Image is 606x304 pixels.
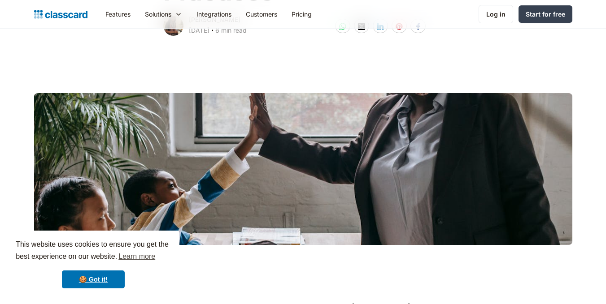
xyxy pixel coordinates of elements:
[138,4,189,24] div: Solutions
[209,25,215,38] div: ‧
[34,8,87,21] a: home
[189,25,209,36] div: [DATE]
[16,239,171,263] span: This website uses cookies to ensure you get the best experience on our website.
[117,250,157,263] a: learn more about cookies
[62,270,125,288] a: dismiss cookie message
[479,5,513,23] a: Log in
[486,9,506,19] div: Log in
[215,25,247,36] div: 6 min read
[7,231,179,297] div: cookieconsent
[526,9,565,19] div: Start for free
[519,5,572,23] a: Start for free
[189,4,239,24] a: Integrations
[145,9,171,19] div: Solutions
[284,4,319,24] a: Pricing
[98,4,138,24] a: Features
[239,4,284,24] a: Customers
